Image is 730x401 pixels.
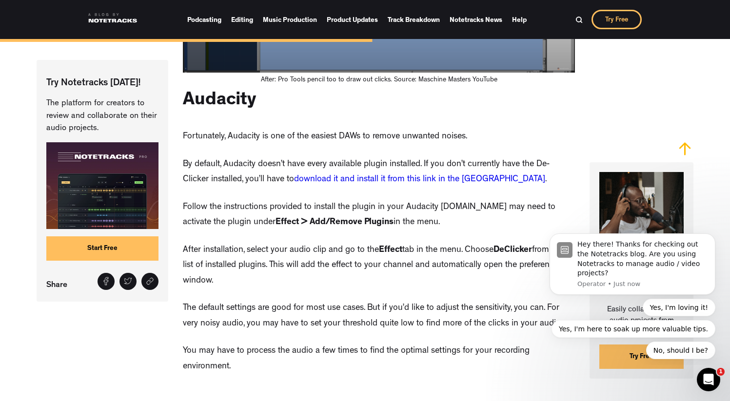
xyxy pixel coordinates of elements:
a: Notetracks News [450,13,502,27]
p: The default settings are good for most use cases. But if you’d like to adjust the sensitivity, yo... [183,301,575,332]
strong: Effect > Add/Remove Plugins [276,218,394,227]
p: You may have to process the audio a few times to find the optimal settings for your recording env... [183,344,575,375]
p: By default, Audacity doesn’t have every available plugin installed. If you don’t currently have t... [183,157,575,188]
figcaption: After: Pro Tools pencil too to draw out clicks. Source: Maschine Masters YouTube [183,75,575,85]
a: download it and install it from this link in the [GEOGRAPHIC_DATA] [294,175,545,184]
a: Product Updates [327,13,378,27]
strong: DeClicker [493,246,532,255]
img: Search Bar [575,16,583,23]
p: Try Notetracks [DATE]! [46,77,158,90]
img: Share link icon [146,277,154,286]
a: Start Free [46,237,158,261]
a: Track Breakdown [388,13,440,27]
span: 1 [717,368,725,376]
a: Editing [231,13,253,27]
p: Fortunately, Audacity is one of the easiest DAWs to remove unwanted noises. [183,130,467,145]
a: Podcasting [187,13,221,27]
a: Tweet [119,273,137,290]
iframe: Intercom notifications message [535,225,730,365]
iframe: Intercom live chat [697,368,720,391]
p: After installation, select your audio clip and go to the tab in the menu. Choose from your list o... [183,243,575,289]
p: Share [46,278,72,292]
a: Try Free [592,10,642,29]
a: Share on Facebook [98,273,115,290]
strong: Effect [379,246,402,255]
p: The platform for creators to review and collaborate on their audio projects. [46,97,158,135]
a: Help [512,13,527,27]
a: Music Production [263,13,317,27]
h2: Audacity [183,90,256,113]
p: Follow the instructions provided to install the plugin in your Audacity [DOMAIN_NAME] may need to... [183,200,575,231]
